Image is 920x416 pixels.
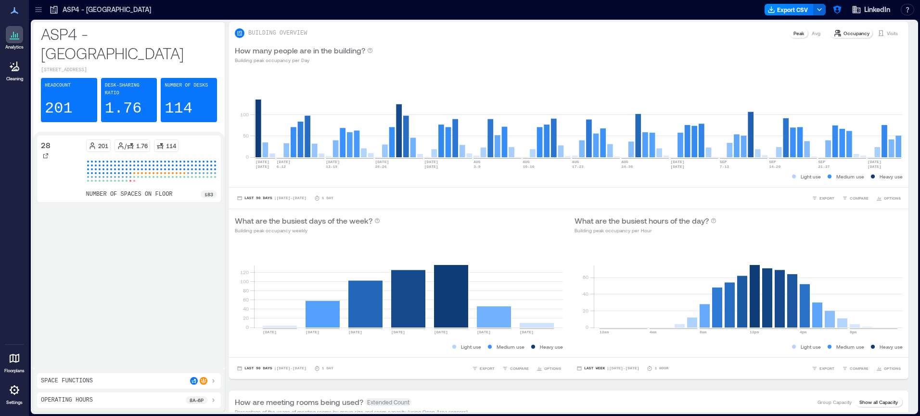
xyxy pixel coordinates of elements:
text: 10-16 [523,164,534,169]
button: OPTIONS [874,364,903,373]
button: Last 90 Days |[DATE]-[DATE] [235,364,308,373]
button: COMPARE [840,364,870,373]
text: 4am [650,330,657,334]
p: Space Functions [41,377,93,385]
text: [DATE] [520,330,534,334]
button: OPTIONS [535,364,563,373]
p: 1 Day [322,366,333,371]
a: Cleaning [2,55,26,85]
p: Floorplans [4,368,25,374]
p: Medium use [836,173,864,180]
tspan: 60 [583,274,588,280]
text: 8pm [850,330,857,334]
text: [DATE] [391,330,405,334]
button: COMPARE [840,193,870,203]
button: LinkedIn [849,2,893,17]
span: OPTIONS [884,366,901,371]
a: Floorplans [1,347,27,377]
span: COMPARE [850,366,869,371]
p: Occupancy [843,29,869,37]
button: Last Week |[DATE]-[DATE] [575,364,641,373]
tspan: 40 [583,291,588,297]
p: Avg [812,29,820,37]
p: Building peak occupancy weekly [235,227,380,234]
text: 24-30 [621,164,633,169]
text: AUG [572,160,579,164]
text: 12am [600,330,609,334]
p: Number of Desks [165,82,208,89]
text: 3-9 [473,164,481,169]
tspan: 20 [583,308,588,314]
tspan: 0 [246,324,249,330]
text: 17-23 [572,164,584,169]
p: 201 [98,142,108,150]
button: OPTIONS [874,193,903,203]
span: OPTIONS [544,366,561,371]
p: Light use [801,173,821,180]
p: number of spaces on floor [86,190,173,198]
tspan: 80 [243,288,249,293]
tspan: 100 [240,112,249,117]
text: [DATE] [375,160,389,164]
p: Cleaning [6,76,23,82]
span: Extended Count [365,398,411,406]
p: Heavy use [880,343,903,351]
text: [DATE] [263,330,277,334]
p: Heavy use [540,343,563,351]
a: Settings [3,378,26,408]
p: BUILDING OVERVIEW [248,29,307,37]
p: 1.76 [105,99,142,118]
p: Building peak occupancy per Day [235,56,373,64]
text: [DATE] [671,160,685,164]
button: Export CSV [765,4,814,15]
text: 6-12 [277,164,286,169]
p: / [125,142,127,150]
text: SEP [818,160,826,164]
text: 12pm [750,330,759,334]
p: 201 [45,99,73,118]
p: 1.76 [136,142,148,150]
p: 28 [41,139,51,151]
p: Show all Capacity [859,398,898,406]
span: COMPARE [850,195,869,201]
span: LinkedIn [864,5,890,14]
p: Percentage of the usage of meeting rooms by group size and room capacity (using Open Area sensors) [235,408,468,416]
button: EXPORT [810,364,836,373]
tspan: 100 [240,278,249,284]
p: Peak [793,29,804,37]
span: EXPORT [480,366,495,371]
p: 114 [165,99,192,118]
p: Analytics [5,44,24,50]
p: Light use [461,343,481,351]
tspan: 50 [243,133,249,139]
p: ASP4 - [GEOGRAPHIC_DATA] [63,5,151,14]
p: 1 Day [322,195,333,201]
button: EXPORT [810,193,836,203]
text: 20-26 [375,164,386,169]
p: How many people are in the building? [235,45,365,56]
p: Group Capacity [818,398,852,406]
text: [DATE] [424,160,438,164]
p: Light use [801,343,821,351]
p: 183 [204,190,213,198]
p: ASP4 - [GEOGRAPHIC_DATA] [41,24,217,63]
text: [DATE] [326,160,340,164]
text: AUG [473,160,481,164]
text: 13-19 [326,164,337,169]
p: How are meeting rooms being used? [235,396,363,408]
span: COMPARE [510,366,529,371]
p: Settings [6,400,23,405]
p: Desk-sharing ratio [105,82,153,97]
span: EXPORT [819,366,834,371]
text: 7-13 [720,164,729,169]
p: 1 Hour [654,366,668,371]
button: Last 90 Days |[DATE]-[DATE] [235,193,308,203]
p: What are the busiest days of the week? [235,215,372,227]
text: [DATE] [306,330,319,334]
text: 14-20 [769,164,780,169]
text: SEP [769,160,776,164]
span: OPTIONS [884,195,901,201]
text: AUG [621,160,628,164]
p: Medium use [497,343,524,351]
text: [DATE] [671,164,685,169]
